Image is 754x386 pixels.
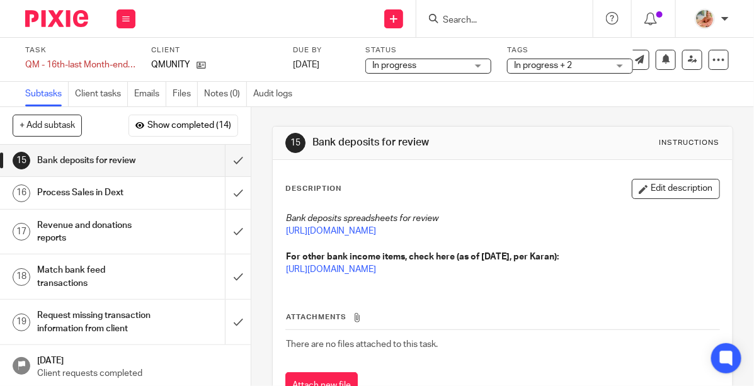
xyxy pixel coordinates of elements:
p: Description [285,184,341,194]
span: In progress + 2 [514,61,572,70]
span: There are no files attached to this task. [286,340,438,349]
h1: Process Sales in Dext [37,183,154,202]
a: Notes (0) [204,82,247,106]
div: QM - 16th-last Month-end Bookkeeping - September [25,59,135,71]
h1: [DATE] [37,351,238,367]
div: 16 [13,184,30,202]
button: + Add subtask [13,115,82,136]
h1: Match bank feed transactions [37,261,154,293]
button: Show completed (14) [129,115,238,136]
button: Edit description [632,179,720,199]
img: Pixie [25,10,88,27]
label: Client [151,45,277,55]
a: Client tasks [75,82,128,106]
span: In progress [372,61,416,70]
div: Instructions [660,138,720,148]
div: 15 [13,152,30,169]
h1: Bank deposits for review [37,151,154,170]
div: 19 [13,314,30,331]
label: Task [25,45,135,55]
em: Bank deposits spreadsheets for review [286,214,438,223]
a: Subtasks [25,82,69,106]
a: [URL][DOMAIN_NAME] [286,265,376,274]
input: Search [442,15,555,26]
h1: Revenue and donations reports [37,216,154,248]
span: Attachments [286,314,346,321]
img: MIC.jpg [695,9,715,29]
h1: Bank deposits for review [312,136,530,149]
a: [URL][DOMAIN_NAME] [286,227,376,236]
h1: Request missing transaction information from client [37,306,154,338]
label: Due by [293,45,350,55]
div: 18 [13,268,30,286]
div: 17 [13,223,30,241]
p: QMUNITY [151,59,190,71]
a: Audit logs [253,82,299,106]
a: Emails [134,82,166,106]
label: Tags [507,45,633,55]
p: Client requests completed [37,367,238,380]
span: [DATE] [293,60,319,69]
span: Show completed (14) [147,121,231,131]
label: Status [365,45,491,55]
a: Files [173,82,198,106]
div: 15 [285,133,306,153]
strong: For other bank income items, check here (as of [DATE], per Karan): [286,253,559,261]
